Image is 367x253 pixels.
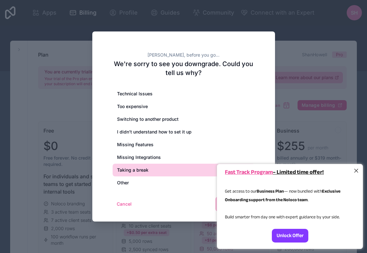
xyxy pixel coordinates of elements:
h2: [PERSON_NAME], before you go... [113,52,255,58]
div: Missing Integrations [113,151,255,164]
div: I didn’t understand how to set it up [113,126,255,138]
div: Technical Issues [113,87,255,100]
h2: We're sorry to see you downgrade. Could you tell us why? [113,59,255,77]
div: Too expensive [113,100,255,113]
div: Switching to another product [113,113,255,126]
iframe: Slideout [213,155,367,253]
div: Missing Features [113,138,255,151]
div: Other [113,176,255,189]
button: Cancel [113,199,136,209]
div: Taking a break [113,164,255,176]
